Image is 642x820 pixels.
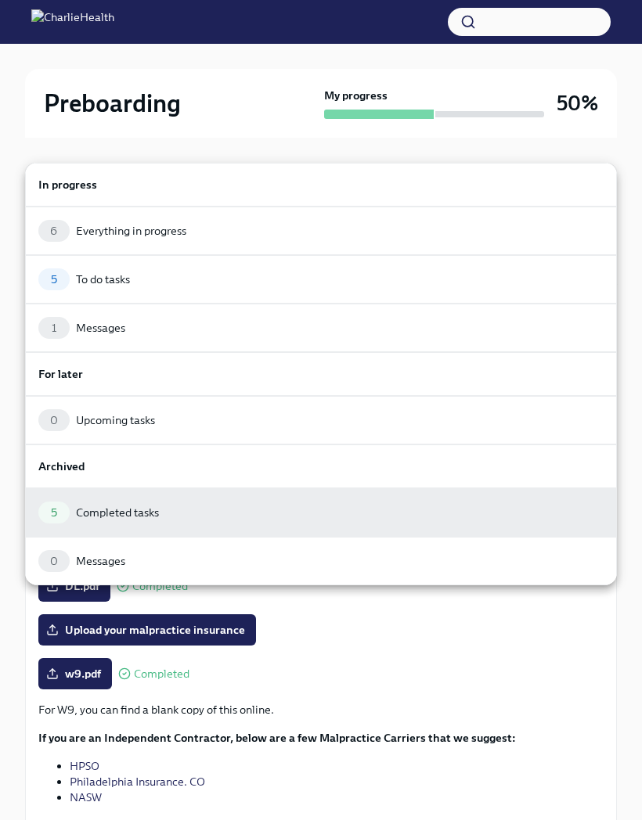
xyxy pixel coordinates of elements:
[42,322,66,334] span: 1
[25,352,617,396] a: For later
[38,365,604,383] h6: For later
[41,556,67,567] span: 0
[76,223,186,239] div: Everything in progress
[41,274,67,286] span: 5
[76,272,130,287] div: To do tasks
[25,444,617,488] a: Archived
[41,225,67,237] span: 6
[76,553,125,569] div: Messages
[76,320,125,336] div: Messages
[38,458,604,475] h6: Archived
[25,207,617,255] a: 6Everything in progress
[76,505,159,520] div: Completed tasks
[76,412,155,428] div: Upcoming tasks
[25,396,617,444] a: 0Upcoming tasks
[25,163,617,207] a: In progress
[25,255,617,304] a: 5To do tasks
[25,537,617,585] a: 0Messages
[41,415,67,426] span: 0
[25,304,617,352] a: 1Messages
[25,488,617,537] a: 5Completed tasks
[38,176,604,193] h6: In progress
[41,507,67,519] span: 5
